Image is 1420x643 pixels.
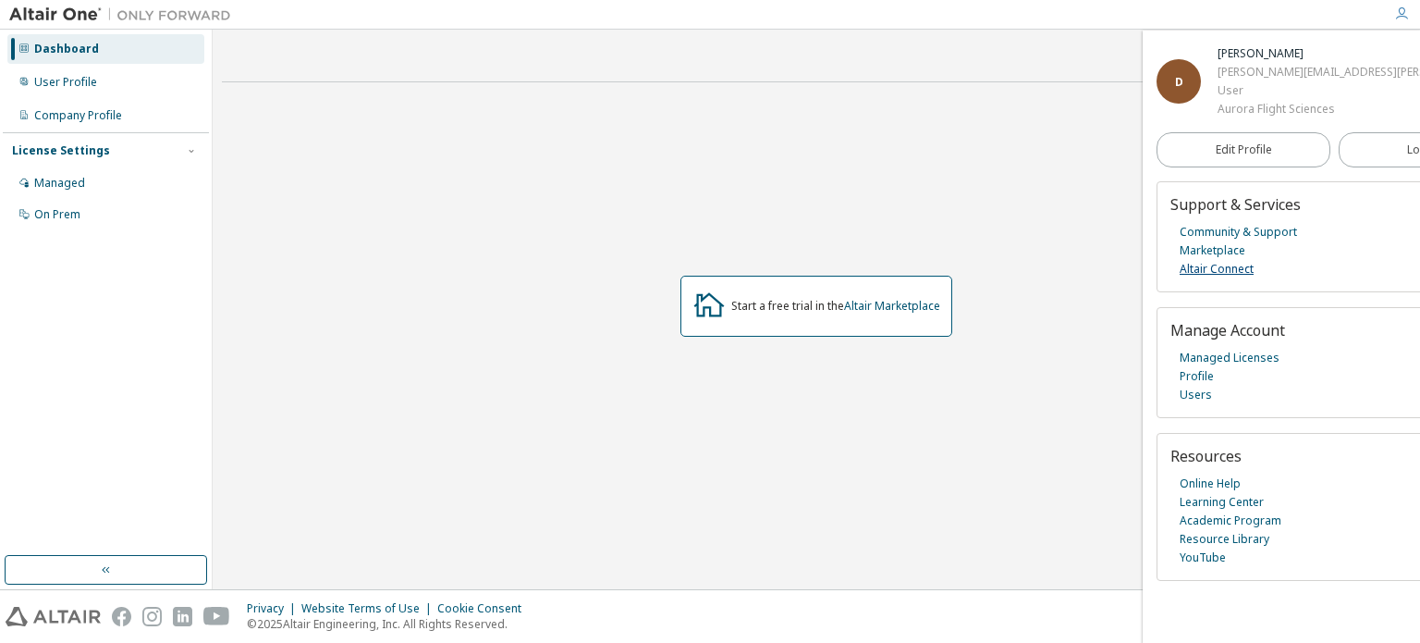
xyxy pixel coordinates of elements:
[1180,530,1269,549] a: Resource Library
[731,299,940,314] div: Start a free trial in the
[1170,320,1285,340] span: Manage Account
[1180,349,1279,367] a: Managed Licenses
[34,207,80,222] div: On Prem
[1216,142,1272,157] span: Edit Profile
[1180,475,1241,493] a: Online Help
[247,616,532,632] p: © 2025 Altair Engineering, Inc. All Rights Reserved.
[6,607,101,626] img: altair_logo.svg
[34,108,122,123] div: Company Profile
[12,143,110,158] div: License Settings
[1180,512,1281,530] a: Academic Program
[34,75,97,90] div: User Profile
[1170,446,1242,466] span: Resources
[34,176,85,191] div: Managed
[173,607,192,626] img: linkedin.svg
[844,298,940,314] a: Altair Marketplace
[1180,493,1264,512] a: Learning Center
[437,601,532,616] div: Cookie Consent
[1180,367,1214,386] a: Profile
[1180,223,1297,241] a: Community & Support
[1180,386,1212,404] a: Users
[1180,260,1254,278] a: Altair Connect
[34,42,99,56] div: Dashboard
[1180,549,1226,567] a: YouTube
[112,607,131,626] img: facebook.svg
[247,601,301,616] div: Privacy
[1175,74,1183,90] span: D
[203,607,230,626] img: youtube.svg
[1157,132,1330,167] a: Edit Profile
[1170,194,1301,215] span: Support & Services
[1180,241,1245,260] a: Marketplace
[301,601,437,616] div: Website Terms of Use
[9,6,240,24] img: Altair One
[142,607,162,626] img: instagram.svg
